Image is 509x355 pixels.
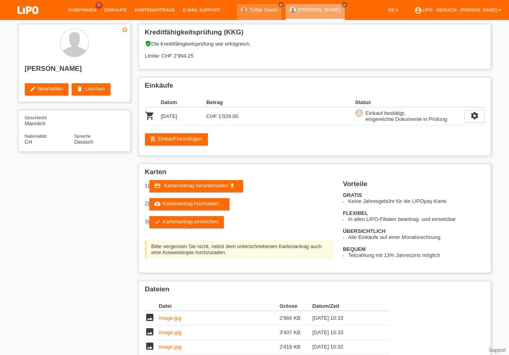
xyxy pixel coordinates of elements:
[342,3,346,7] i: close
[161,107,207,125] td: [DATE]
[410,8,505,12] a: account_circleLIPO - Reinach - [PERSON_NAME] ▾
[312,311,378,325] td: [DATE] 10:33
[64,8,100,12] a: Kund*innen
[206,107,252,125] td: CHF 1'029.00
[154,183,161,189] i: credit_card
[343,246,366,252] b: BEQUEM
[121,26,129,33] i: star_border
[25,134,47,138] span: Nationalität
[154,219,161,225] i: check
[356,110,362,115] i: approval
[95,2,103,9] span: 35
[355,98,465,107] th: Status
[25,65,124,77] h2: [PERSON_NAME]
[145,28,485,40] h2: Kreditfähigkeitsprüfung (KKG)
[363,109,447,123] div: Einkauf bestätigt, eingereichte Dokumente in Prüfung
[145,216,333,228] div: 3)
[121,26,129,34] a: star_border
[76,86,83,92] i: delete
[312,301,378,311] th: Datum/Zeit
[25,114,74,126] div: Männlich
[343,228,385,234] b: ÜBERSICHTLICH
[280,301,312,311] th: Grösse
[74,134,91,138] span: Sprache
[279,3,283,7] i: close
[280,340,312,354] td: 2'418 KB
[179,8,225,12] a: E-Mail Support
[149,216,224,228] a: checkKartenantrag einreichen
[348,198,484,204] li: Keine Jahresgebühr für die LIPOpay-Karte
[145,180,333,192] div: 1)
[343,192,362,198] b: GRATIS
[145,240,333,259] div: Bitte vergessen Sie nicht, nebst dem unterschriebenen Kartenantrag auch eine Ausweiskopie hochzul...
[161,98,207,107] th: Datum
[131,8,179,12] a: Kartenanträge
[159,329,181,335] a: image.jpg
[145,168,485,180] h2: Karten
[149,198,229,210] a: cloud_uploadKartenantrag hochladen ...
[100,8,131,12] a: Einkäufe
[145,327,155,337] i: image
[342,2,347,8] a: close
[25,83,69,95] a: editBearbeiten
[280,311,312,325] td: 2'966 KB
[145,40,485,65] div: Die Kreditfähigkeitsprüfung war erfolgreich. Limite: CHF 2'994.25
[249,7,278,13] a: Zylfije Gashi
[384,8,402,12] a: DE ▾
[150,136,156,142] i: add_shopping_cart
[145,313,155,322] i: image
[159,315,181,321] a: image.jpg
[312,340,378,354] td: [DATE] 10:32
[489,347,506,353] a: Support
[159,344,181,350] a: image.jpg
[145,40,151,47] i: verified_user
[145,82,485,94] h2: Einkäufe
[164,183,228,189] span: Kartenantrag herunterladen
[343,180,484,192] h2: Vorteile
[206,98,252,107] th: Betrag
[414,6,422,14] i: account_circle
[145,198,333,210] div: 2)
[72,83,110,95] a: deleteLöschen
[229,183,235,189] i: get_app
[348,234,484,240] li: Alle Einkäufe auf einer Monatsrechnung
[298,7,341,13] a: [PERSON_NAME]
[145,133,208,145] a: add_shopping_cartEinkauf hinzufügen
[343,210,368,216] b: FLEXIBEL
[348,216,484,222] li: In allen LIPO-Filialen beantrag- und einsetzbar
[30,86,36,92] i: edit
[159,301,280,311] th: Datei
[145,111,155,120] i: POSP00027143
[280,325,312,340] td: 3'407 KB
[74,139,94,145] span: Deutsch
[154,201,161,207] i: cloud_upload
[348,252,484,258] li: Teilzahlung mit 13% Jahreszins möglich
[278,2,284,8] a: close
[8,16,48,22] a: LIPO pay
[312,325,378,340] td: [DATE] 10:33
[145,285,485,297] h2: Dateien
[25,139,32,145] span: Schweiz
[25,115,47,120] span: Geschlecht
[145,341,155,351] i: image
[470,111,479,120] i: settings
[149,180,243,192] a: credit_card Kartenantrag herunterladen get_app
